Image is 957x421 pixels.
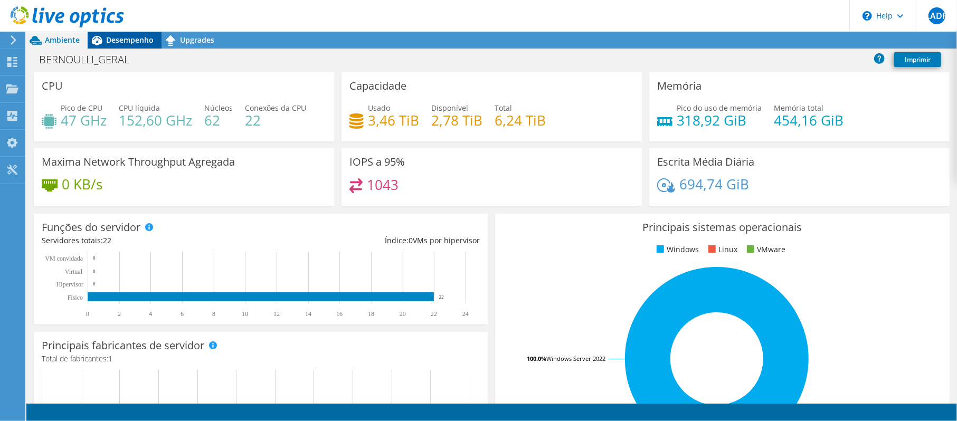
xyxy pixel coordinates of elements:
[439,294,444,300] text: 22
[181,310,184,318] text: 6
[42,235,261,246] div: Servidores totais:
[42,222,140,233] h3: Funções do servidor
[45,255,83,262] text: VM convidada
[204,114,233,126] h4: 62
[106,35,154,45] span: Desempenho
[42,340,204,351] h3: Principais fabricantes de servidor
[56,281,83,288] text: Hipervisor
[546,355,605,362] tspan: Windows Server 2022
[744,244,785,255] li: VMware
[108,353,112,363] span: 1
[273,310,280,318] text: 12
[431,103,468,113] span: Disponível
[894,52,941,67] a: Imprimir
[368,310,374,318] text: 18
[677,114,762,126] h4: 318,92 GiB
[65,268,83,275] text: Virtual
[242,310,248,318] text: 10
[349,80,406,92] h3: Capacidade
[45,35,80,45] span: Ambiente
[368,103,390,113] span: Usado
[93,255,96,261] text: 0
[495,103,512,113] span: Total
[119,103,160,113] span: CPU líquida
[42,80,63,92] h3: CPU
[245,103,306,113] span: Conexões da CPU
[774,114,844,126] h4: 454,16 GiB
[495,114,546,126] h4: 6,24 TiB
[34,54,146,65] h1: BERNOULLI_GERAL
[212,310,215,318] text: 8
[527,355,546,362] tspan: 100.0%
[349,156,405,168] h3: IOPS a 95%
[68,294,83,301] tspan: Físico
[863,11,872,21] svg: \n
[367,179,399,190] h4: 1043
[93,281,96,286] text: 0
[679,178,749,190] h4: 694,74 GiB
[928,7,945,24] span: LADP
[93,269,96,274] text: 0
[86,310,89,318] text: 0
[118,310,121,318] text: 2
[42,156,235,168] h3: Maxima Network Throughput Agregada
[368,114,419,126] h4: 3,46 TiB
[677,103,762,113] span: Pico do uso de memória
[42,353,480,365] h4: Total de fabricantes:
[61,114,107,126] h4: 47 GHz
[149,310,152,318] text: 4
[180,35,214,45] span: Upgrades
[431,114,482,126] h4: 2,78 TiB
[706,244,737,255] li: Linux
[400,310,406,318] text: 20
[774,103,823,113] span: Memória total
[409,235,413,245] span: 0
[119,114,192,126] h4: 152,60 GHz
[336,310,343,318] text: 16
[657,156,754,168] h3: Escrita Média Diária
[503,222,941,233] h3: Principais sistemas operacionais
[305,310,311,318] text: 14
[62,178,102,190] h4: 0 KB/s
[657,80,702,92] h3: Memória
[61,103,102,113] span: Pico de CPU
[654,244,699,255] li: Windows
[431,310,437,318] text: 22
[261,235,480,246] div: Índice: VMs por hipervisor
[462,310,469,318] text: 24
[204,103,233,113] span: Núcleos
[103,235,111,245] span: 22
[245,114,306,126] h4: 22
